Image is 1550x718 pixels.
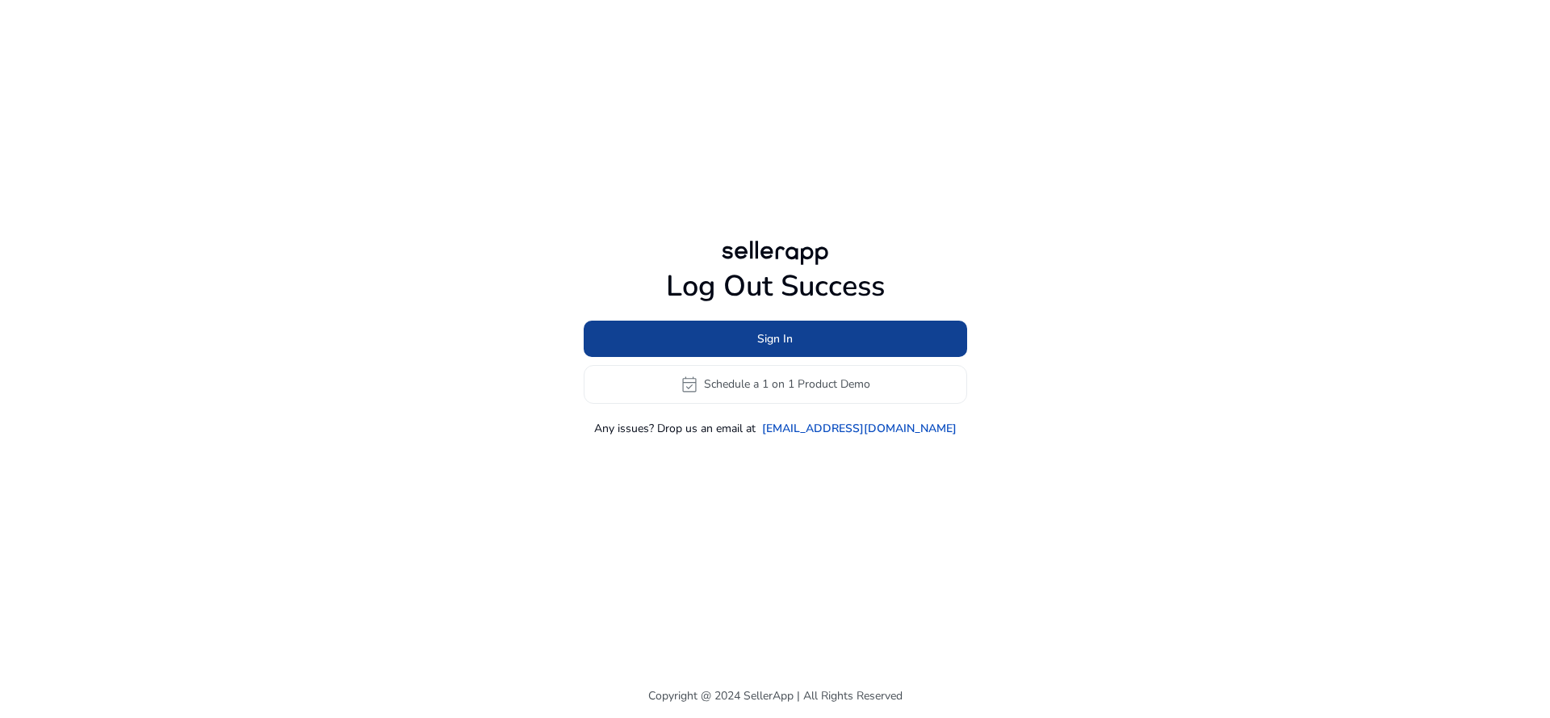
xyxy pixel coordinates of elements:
a: [EMAIL_ADDRESS][DOMAIN_NAME] [762,420,957,437]
span: Sign In [757,330,793,347]
p: Any issues? Drop us an email at [594,420,756,437]
button: event_availableSchedule a 1 on 1 Product Demo [584,365,967,404]
h1: Log Out Success [584,269,967,304]
span: event_available [680,375,699,394]
button: Sign In [584,321,967,357]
